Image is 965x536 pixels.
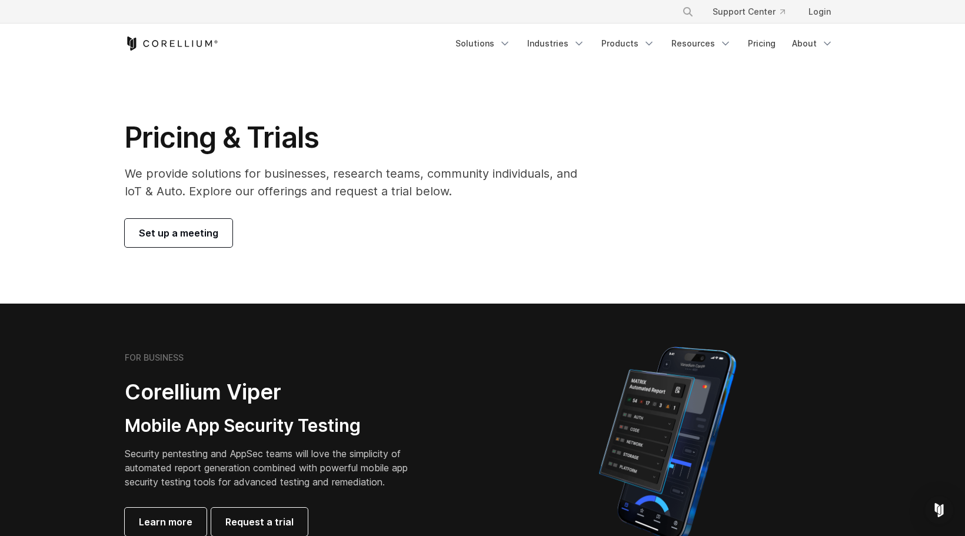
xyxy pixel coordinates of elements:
[677,1,698,22] button: Search
[125,415,426,437] h3: Mobile App Security Testing
[668,1,840,22] div: Navigation Menu
[664,33,738,54] a: Resources
[520,33,592,54] a: Industries
[125,219,232,247] a: Set up a meeting
[225,515,294,529] span: Request a trial
[139,515,192,529] span: Learn more
[785,33,840,54] a: About
[125,379,426,405] h2: Corellium Viper
[703,1,794,22] a: Support Center
[594,33,662,54] a: Products
[925,496,953,524] div: Open Intercom Messenger
[125,120,594,155] h1: Pricing & Trials
[125,165,594,200] p: We provide solutions for businesses, research teams, community individuals, and IoT & Auto. Explo...
[125,447,426,489] p: Security pentesting and AppSec teams will love the simplicity of automated report generation comb...
[448,33,518,54] a: Solutions
[448,33,840,54] div: Navigation Menu
[125,352,184,363] h6: FOR BUSINESS
[139,226,218,240] span: Set up a meeting
[741,33,783,54] a: Pricing
[799,1,840,22] a: Login
[125,508,207,536] a: Learn more
[211,508,308,536] a: Request a trial
[125,36,218,51] a: Corellium Home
